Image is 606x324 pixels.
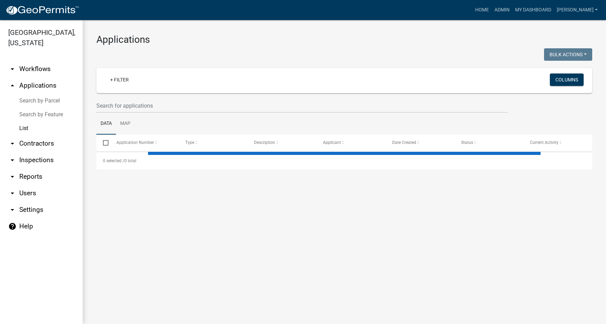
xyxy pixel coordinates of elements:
span: Type [185,140,194,145]
span: Current Activity [530,140,558,145]
a: Home [472,3,492,17]
span: 0 selected / [103,158,124,163]
a: [PERSON_NAME] [554,3,600,17]
datatable-header-cell: Status [454,135,523,151]
i: arrow_drop_down [8,206,17,214]
datatable-header-cell: Description [248,135,316,151]
datatable-header-cell: Current Activity [523,135,592,151]
a: + Filter [105,73,134,86]
input: Search for applications [96,99,508,113]
span: Application Number [116,140,154,145]
datatable-header-cell: Type [179,135,248,151]
h3: Applications [96,34,592,46]
i: arrow_drop_down [8,189,17,197]
button: Bulk Actions [544,48,592,61]
a: Admin [492,3,512,17]
span: Description [254,140,275,145]
span: Status [461,140,473,145]
datatable-header-cell: Date Created [385,135,454,151]
i: arrow_drop_down [8,139,17,148]
a: Data [96,113,116,135]
i: arrow_drop_up [8,81,17,90]
datatable-header-cell: Applicant [316,135,385,151]
button: Columns [550,73,584,86]
datatable-header-cell: Application Number [109,135,178,151]
div: 0 total [96,152,592,169]
i: arrow_drop_down [8,173,17,181]
a: My Dashboard [512,3,554,17]
span: Applicant [323,140,341,145]
span: Date Created [392,140,416,145]
a: Map [116,113,135,135]
i: help [8,222,17,230]
i: arrow_drop_down [8,65,17,73]
i: arrow_drop_down [8,156,17,164]
datatable-header-cell: Select [96,135,109,151]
